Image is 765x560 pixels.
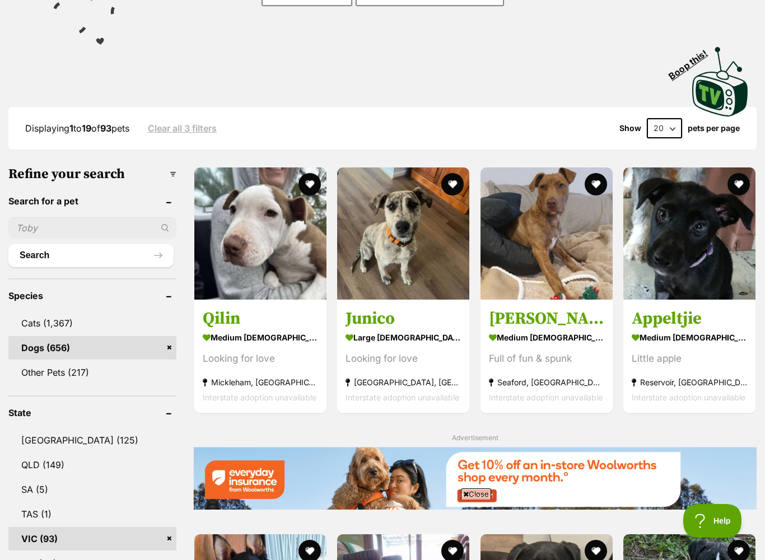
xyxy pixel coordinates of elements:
a: Junico large [DEMOGRAPHIC_DATA] Dog Looking for love [GEOGRAPHIC_DATA], [GEOGRAPHIC_DATA] Interst... [337,300,469,413]
img: Everyday Insurance promotional banner [193,447,757,510]
label: pets per page [688,124,740,133]
button: favourite [442,173,464,195]
a: Everyday Insurance promotional banner [193,447,757,511]
span: Boop this! [667,41,719,81]
a: Dogs (656) [8,336,176,360]
div: Looking for love [346,351,461,366]
span: Interstate adoption unavailable [489,393,603,402]
strong: [GEOGRAPHIC_DATA], [GEOGRAPHIC_DATA] [346,375,461,390]
header: State [8,408,176,418]
a: [GEOGRAPHIC_DATA] (125) [8,428,176,452]
a: SA (5) [8,478,176,501]
span: Interstate adoption unavailable [346,393,459,402]
h3: Qilin [203,308,318,329]
div: Looking for love [203,351,318,366]
strong: Seaford, [GEOGRAPHIC_DATA] [489,375,604,390]
span: Advertisement [452,433,498,442]
strong: 1 [69,123,73,134]
a: Cats (1,367) [8,311,176,335]
button: favourite [585,173,607,195]
strong: large [DEMOGRAPHIC_DATA] Dog [346,329,461,346]
img: Junico - Irish Wolfhound Dog [337,167,469,300]
span: Displaying to of pets [25,123,129,134]
button: Search [8,244,174,267]
img: PetRescue TV logo [692,47,748,116]
strong: Mickleham, [GEOGRAPHIC_DATA] [203,375,318,390]
img: Selena - Staffordshire Bull Terrier Dog [481,167,613,300]
header: Species [8,291,176,301]
a: VIC (93) [8,527,176,550]
span: Interstate adoption unavailable [203,393,316,402]
span: Interstate adoption unavailable [632,393,745,402]
img: Qilin - Staffordshire Bull Terrier Dog [194,167,326,300]
a: Appeltjie medium [DEMOGRAPHIC_DATA] Dog Little apple Reservoir, [GEOGRAPHIC_DATA] Interstate adop... [623,300,755,413]
button: favourite [298,173,321,195]
span: Show [619,124,641,133]
a: Qilin medium [DEMOGRAPHIC_DATA] Dog Looking for love Mickleham, [GEOGRAPHIC_DATA] Interstate adop... [194,300,326,413]
h3: Refine your search [8,166,176,182]
strong: 93 [100,123,111,134]
a: Other Pets (217) [8,361,176,384]
a: Clear all 3 filters [148,123,217,133]
input: Toby [8,217,176,239]
span: Close [461,488,491,500]
div: Full of fun & spunk [489,351,604,366]
img: Appeltjie - Australian Kelpie Dog [623,167,755,300]
iframe: Advertisement [111,504,654,554]
iframe: Help Scout Beacon - Open [683,504,743,538]
button: favourite [727,173,750,195]
h3: Junico [346,308,461,329]
a: Boop this! [692,37,748,119]
a: TAS (1) [8,502,176,526]
a: [PERSON_NAME] medium [DEMOGRAPHIC_DATA] Dog Full of fun & spunk Seaford, [GEOGRAPHIC_DATA] Inters... [481,300,613,413]
strong: medium [DEMOGRAPHIC_DATA] Dog [203,329,318,346]
strong: Reservoir, [GEOGRAPHIC_DATA] [632,375,747,390]
strong: medium [DEMOGRAPHIC_DATA] Dog [632,329,747,346]
strong: 19 [82,123,91,134]
div: Little apple [632,351,747,366]
h3: [PERSON_NAME] [489,308,604,329]
h3: Appeltjie [632,308,747,329]
header: Search for a pet [8,196,176,206]
a: QLD (149) [8,453,176,477]
strong: medium [DEMOGRAPHIC_DATA] Dog [489,329,604,346]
